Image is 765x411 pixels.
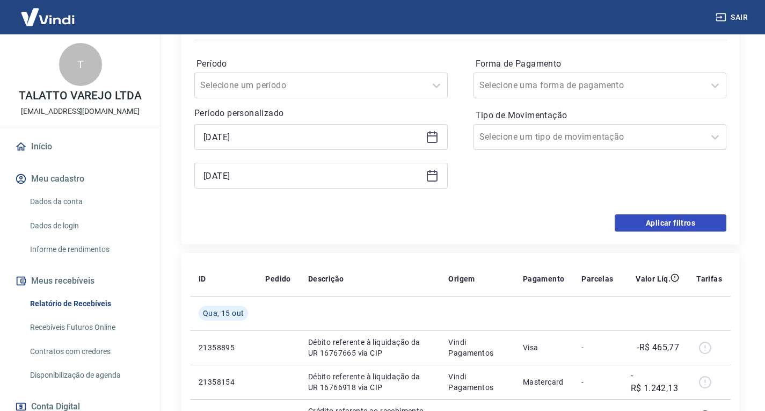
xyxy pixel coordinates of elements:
p: -R$ 465,77 [637,341,679,354]
label: Forma de Pagamento [476,57,725,70]
label: Tipo de Movimentação [476,109,725,122]
label: Período [196,57,446,70]
button: Sair [713,8,752,27]
p: Pagamento [523,273,565,284]
p: Período personalizado [194,107,448,120]
p: Débito referente à liquidação da UR 16766918 via CIP [308,371,432,393]
a: Disponibilização de agenda [26,364,148,386]
a: Informe de rendimentos [26,239,148,261]
button: Meus recebíveis [13,269,148,293]
a: Recebíveis Futuros Online [26,316,148,338]
a: Dados da conta [26,191,148,213]
p: Visa [523,342,565,353]
p: -R$ 1.242,13 [631,369,680,395]
p: Parcelas [581,273,613,284]
p: Pedido [265,273,290,284]
p: - [581,377,613,387]
p: Mastercard [523,377,565,387]
p: Vindi Pagamentos [448,337,505,358]
img: Vindi [13,1,83,33]
p: TALATTO VAREJO LTDA [19,90,142,102]
p: [EMAIL_ADDRESS][DOMAIN_NAME] [21,106,140,117]
p: 21358154 [199,377,248,387]
span: Qua, 15 out [203,308,244,319]
p: Origem [448,273,475,284]
a: Início [13,135,148,158]
p: ID [199,273,206,284]
p: 21358895 [199,342,248,353]
a: Relatório de Recebíveis [26,293,148,315]
div: T [59,43,102,86]
a: Contratos com credores [26,341,148,363]
input: Data final [203,168,421,184]
p: Tarifas [696,273,722,284]
p: Valor Líq. [636,273,671,284]
p: - [581,342,613,353]
p: Vindi Pagamentos [448,371,505,393]
input: Data inicial [203,129,421,145]
p: Débito referente à liquidação da UR 16767665 via CIP [308,337,432,358]
button: Meu cadastro [13,167,148,191]
p: Descrição [308,273,344,284]
button: Aplicar filtros [615,214,726,232]
a: Dados de login [26,215,148,237]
